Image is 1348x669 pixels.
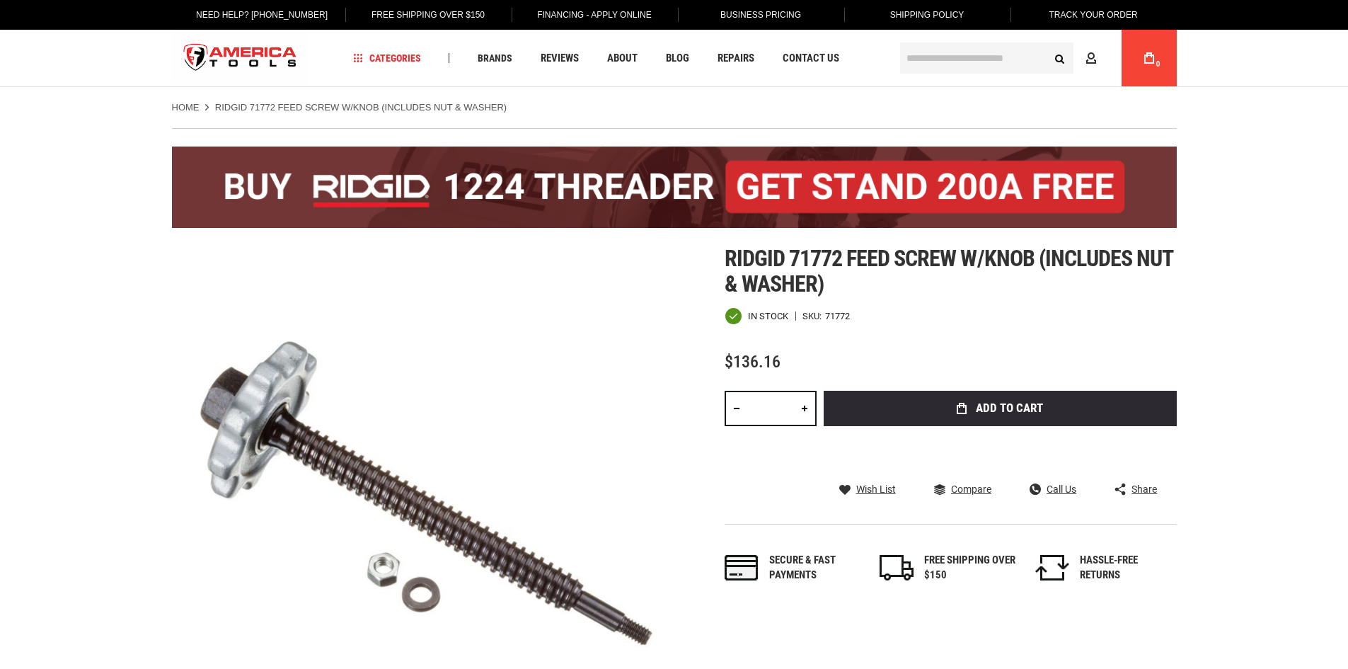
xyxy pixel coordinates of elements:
[172,101,200,114] a: Home
[607,53,638,64] span: About
[1030,483,1076,496] a: Call Us
[783,53,839,64] span: Contact Us
[769,553,861,583] div: Secure & fast payments
[890,10,964,20] span: Shipping Policy
[725,352,780,372] span: $136.16
[748,311,788,321] span: In stock
[725,245,1173,297] span: Ridgid 71772 feed screw w/knob (includes nut & washer)
[347,49,427,68] a: Categories
[1131,484,1157,494] span: Share
[1156,60,1160,68] span: 0
[924,553,1016,583] div: FREE SHIPPING OVER $150
[934,483,991,496] a: Compare
[601,49,644,68] a: About
[856,484,896,494] span: Wish List
[471,49,519,68] a: Brands
[976,402,1043,414] span: Add to Cart
[824,391,1177,426] button: Add to Cart
[951,484,991,494] span: Compare
[478,53,512,63] span: Brands
[534,49,585,68] a: Reviews
[776,49,846,68] a: Contact Us
[1047,45,1073,72] button: Search
[215,102,507,113] strong: RIDGID 71772 FEED SCREW W/KNOB (INCLUDES NUT & WASHER)
[725,307,788,325] div: Availability
[839,483,896,496] a: Wish List
[1035,555,1069,581] img: returns
[659,49,696,68] a: Blog
[880,555,914,581] img: shipping
[172,32,309,85] img: America Tools
[666,53,689,64] span: Blog
[725,555,759,581] img: payments
[172,147,1177,228] img: BOGO: Buy the RIDGID® 1224 Threader (26092), get the 92467 200A Stand FREE!
[711,49,761,68] a: Repairs
[802,311,825,321] strong: SKU
[1047,484,1076,494] span: Call Us
[353,53,421,63] span: Categories
[1136,30,1163,86] a: 0
[718,53,754,64] span: Repairs
[825,311,850,321] div: 71772
[541,53,579,64] span: Reviews
[1080,553,1172,583] div: HASSLE-FREE RETURNS
[172,32,309,85] a: store logo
